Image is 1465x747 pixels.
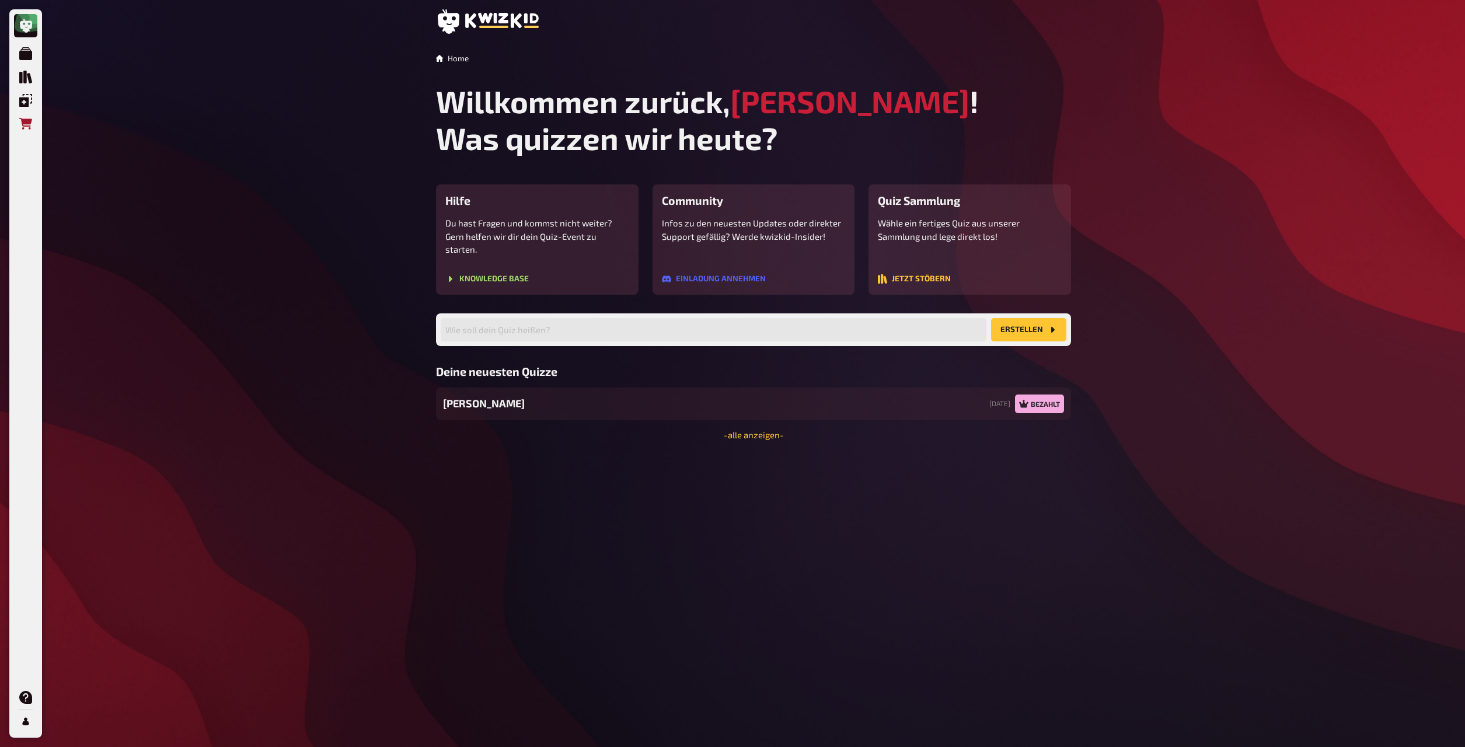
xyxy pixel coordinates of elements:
[878,275,951,285] a: Jetzt stöbern
[445,194,629,207] h3: Hilfe
[989,399,1010,409] small: [DATE]
[662,217,846,243] p: Infos zu den neuesten Updates oder direkter Support gefällig? Werde kwizkid-Insider!
[662,274,766,284] button: Einladung annehmen
[730,83,969,120] span: [PERSON_NAME]
[445,274,529,284] button: Knowledge Base
[662,275,766,285] a: Einladung annehmen
[878,217,1062,243] p: Wähle ein fertiges Quiz aus unserer Sammlung und lege direkt los!
[1015,395,1064,413] div: Bezahlt
[445,275,529,285] a: Knowledge Base
[436,365,1071,378] h3: Deine neuesten Quizze
[445,217,629,256] p: Du hast Fragen und kommst nicht weiter? Gern helfen wir dir dein Quiz-Event zu starten.
[878,194,1062,207] h3: Quiz Sammlung
[724,430,784,440] a: -alle anzeigen-
[991,318,1066,341] button: Erstellen
[443,396,525,411] span: [PERSON_NAME]
[436,83,1071,156] h1: Willkommen zurück, ! Was quizzen wir heute?
[436,388,1071,420] a: [PERSON_NAME][DATE]Bezahlt
[441,318,986,341] input: Wie soll dein Quiz heißen?
[448,53,469,64] li: Home
[878,274,951,284] button: Jetzt stöbern
[662,194,846,207] h3: Community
